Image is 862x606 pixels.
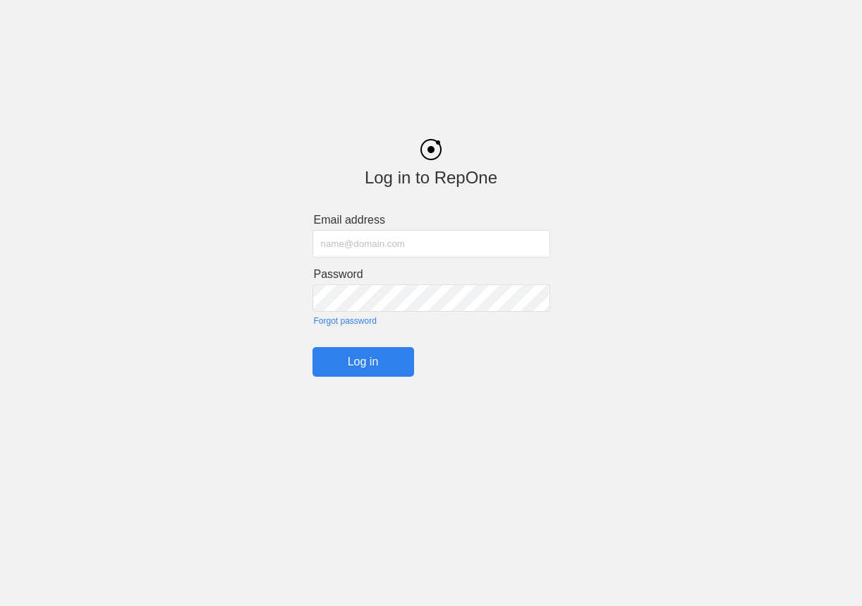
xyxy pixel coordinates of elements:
[312,230,550,257] input: name@domain.com
[791,538,862,606] iframe: Chat Widget
[312,168,550,188] div: Log in to RepOne
[314,316,550,326] a: Forgot password
[420,139,442,160] img: black_logo.png
[314,268,550,281] label: Password
[312,347,414,377] input: Log in
[314,214,550,226] label: Email address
